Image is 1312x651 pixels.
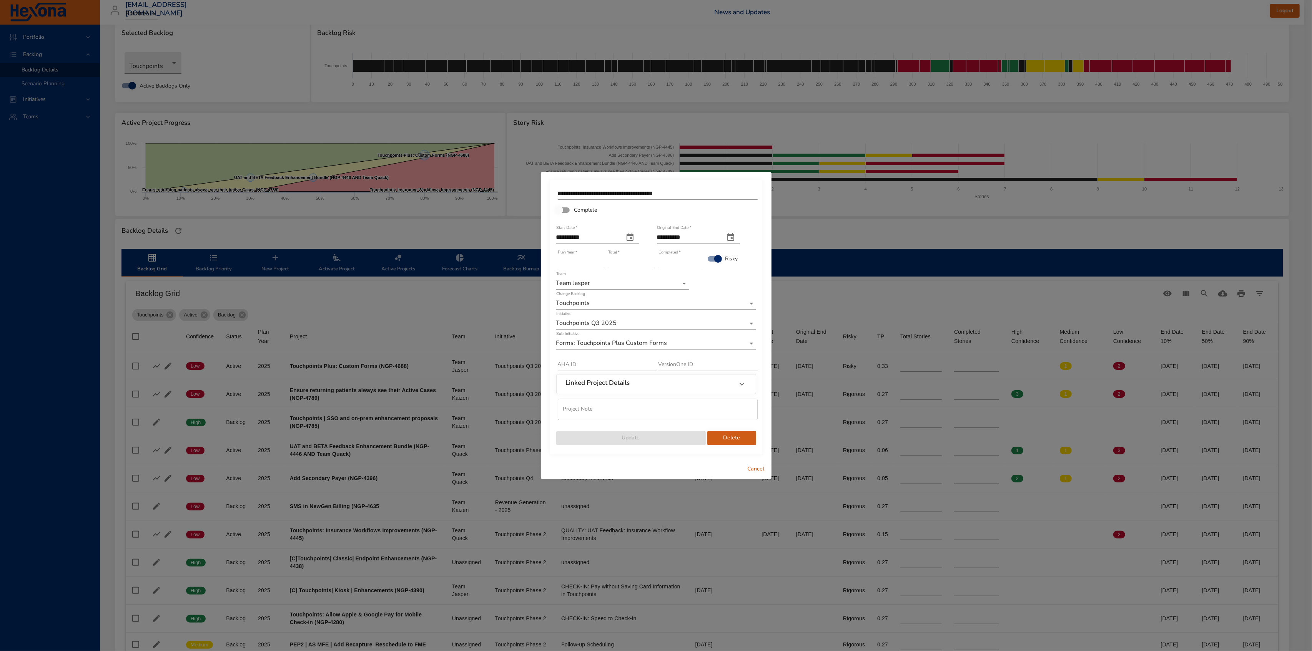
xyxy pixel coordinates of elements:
[713,433,750,443] span: Delete
[722,228,740,247] button: original end date
[657,225,691,230] label: Original End Date
[556,337,756,350] div: Forms: Touchpoints Plus Custom Forms
[566,379,630,387] h6: Linked Project Details
[556,292,585,296] label: Change Backlog
[558,250,577,254] label: Plan Year
[556,272,566,276] label: Team
[556,297,756,310] div: Touchpoints
[556,331,580,336] label: Sub Initiative
[556,277,689,290] div: Team Jasper
[621,228,639,247] button: start date
[556,317,756,330] div: Touchpoints Q3 2025
[557,374,756,394] div: Linked Project Details
[556,225,577,230] label: Start Date
[707,431,756,445] button: Delete
[725,255,738,263] span: Risky
[574,206,597,214] span: Complete
[744,462,768,476] button: Cancel
[747,464,765,474] span: Cancel
[658,250,681,254] label: Completed
[556,311,571,316] label: Initiative
[608,250,620,254] label: Total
